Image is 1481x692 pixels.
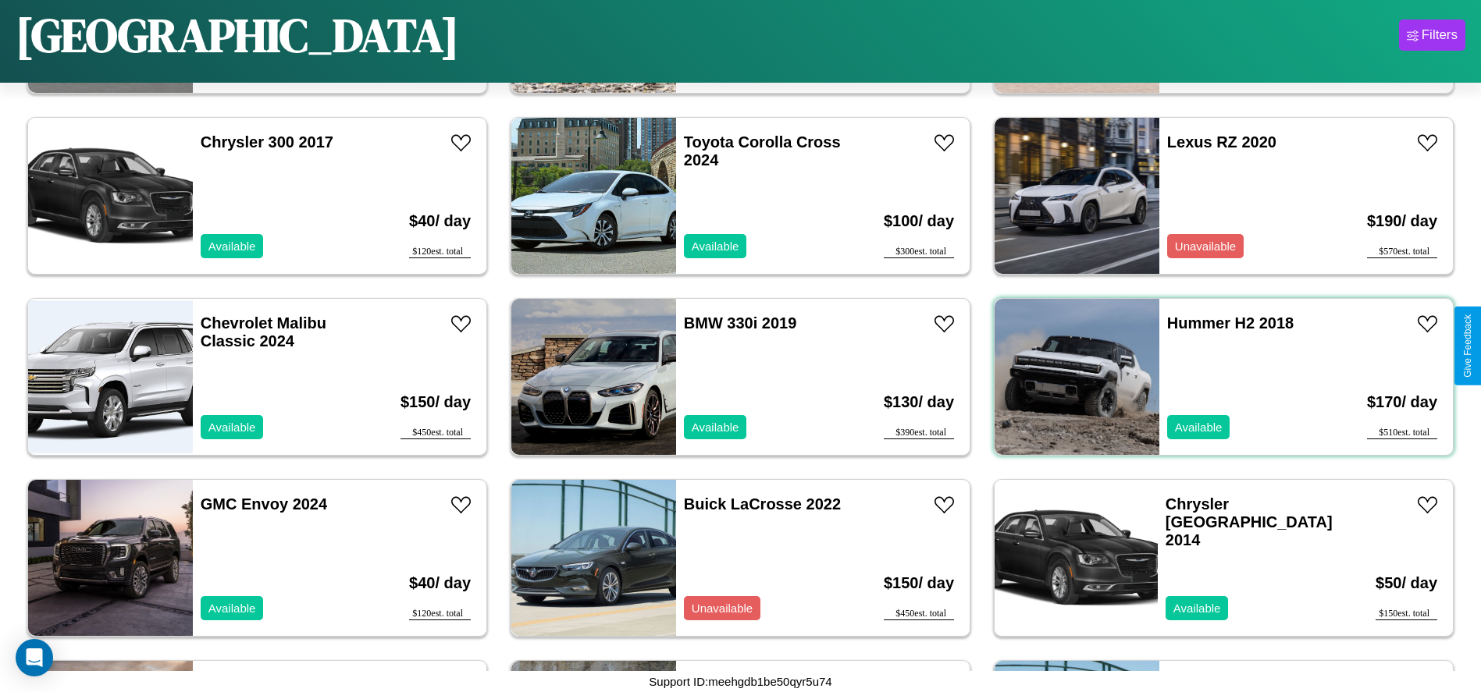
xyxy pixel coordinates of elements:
[409,608,471,620] div: $ 120 est. total
[401,378,471,427] h3: $ 150 / day
[684,133,841,169] a: Toyota Corolla Cross 2024
[692,417,739,438] p: Available
[1376,559,1437,608] h3: $ 50 / day
[16,639,53,676] div: Open Intercom Messenger
[1422,27,1458,43] div: Filters
[884,559,954,608] h3: $ 150 / day
[208,598,256,619] p: Available
[1367,197,1437,246] h3: $ 190 / day
[692,236,739,257] p: Available
[208,417,256,438] p: Available
[684,314,797,332] a: BMW 330i 2019
[409,559,471,608] h3: $ 40 / day
[201,133,333,151] a: Chrysler 300 2017
[201,314,326,350] a: Chevrolet Malibu Classic 2024
[208,236,256,257] p: Available
[1367,246,1437,258] div: $ 570 est. total
[409,197,471,246] h3: $ 40 / day
[1167,314,1294,332] a: Hummer H2 2018
[684,495,841,513] a: Buick LaCrosse 2022
[1367,378,1437,427] h3: $ 170 / day
[1175,236,1236,257] p: Unavailable
[1173,598,1221,619] p: Available
[1399,20,1465,51] button: Filters
[1166,495,1333,548] a: Chrysler [GEOGRAPHIC_DATA] 2014
[16,3,459,67] h1: [GEOGRAPHIC_DATA]
[884,378,954,427] h3: $ 130 / day
[1167,133,1276,151] a: Lexus RZ 2020
[649,671,831,692] p: Support ID: meehgdb1be50qyr5u74
[1175,417,1223,438] p: Available
[401,427,471,439] div: $ 450 est. total
[884,427,954,439] div: $ 390 est. total
[884,197,954,246] h3: $ 100 / day
[409,246,471,258] div: $ 120 est. total
[1367,427,1437,439] div: $ 510 est. total
[1376,608,1437,620] div: $ 150 est. total
[201,495,327,513] a: GMC Envoy 2024
[884,608,954,620] div: $ 450 est. total
[884,246,954,258] div: $ 300 est. total
[1462,314,1473,378] div: Give Feedback
[692,598,753,619] p: Unavailable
